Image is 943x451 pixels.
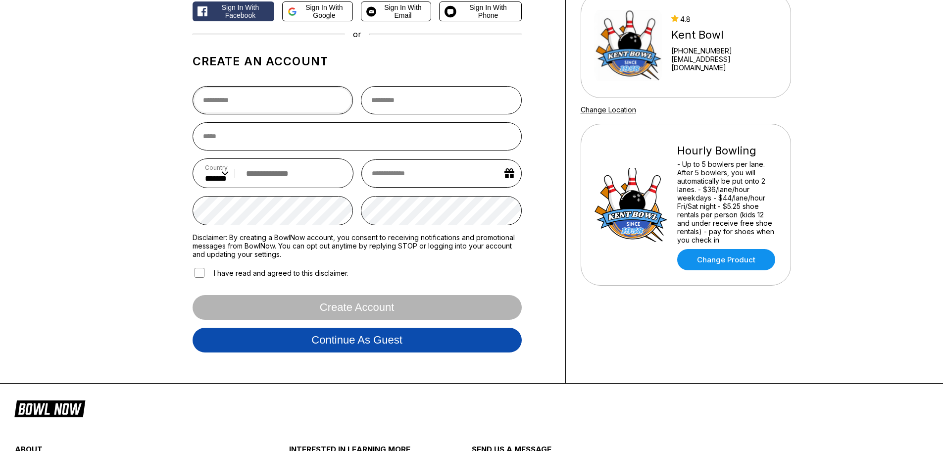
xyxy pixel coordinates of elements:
[671,15,777,23] div: 4.8
[282,1,352,21] button: Sign in with Google
[193,328,522,352] button: Continue as guest
[193,54,522,68] h1: Create an account
[205,164,229,171] label: Country
[671,55,777,72] a: [EMAIL_ADDRESS][DOMAIN_NAME]
[671,47,777,55] div: [PHONE_NUMBER]
[193,29,522,39] div: or
[581,105,636,114] a: Change Location
[439,1,522,21] button: Sign in with Phone
[677,160,778,244] div: - Up to 5 bowlers per lane. After 5 bowlers, you will automatically be put onto 2 lanes. - $36/la...
[195,268,204,278] input: I have read and agreed to this disclaimer.
[677,249,775,270] a: Change Product
[193,1,275,21] button: Sign in with Facebook
[193,266,348,279] label: I have read and agreed to this disclaimer.
[193,233,522,258] label: Disclaimer: By creating a BowlNow account, you consent to receiving notifications and promotional...
[671,28,777,42] div: Kent Bowl
[361,1,431,21] button: Sign in with Email
[380,3,426,19] span: Sign in with Email
[211,3,270,19] span: Sign in with Facebook
[677,144,778,157] div: Hourly Bowling
[594,168,668,242] img: Hourly Bowling
[594,8,663,83] img: Kent Bowl
[301,3,347,19] span: Sign in with Google
[460,3,516,19] span: Sign in with Phone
